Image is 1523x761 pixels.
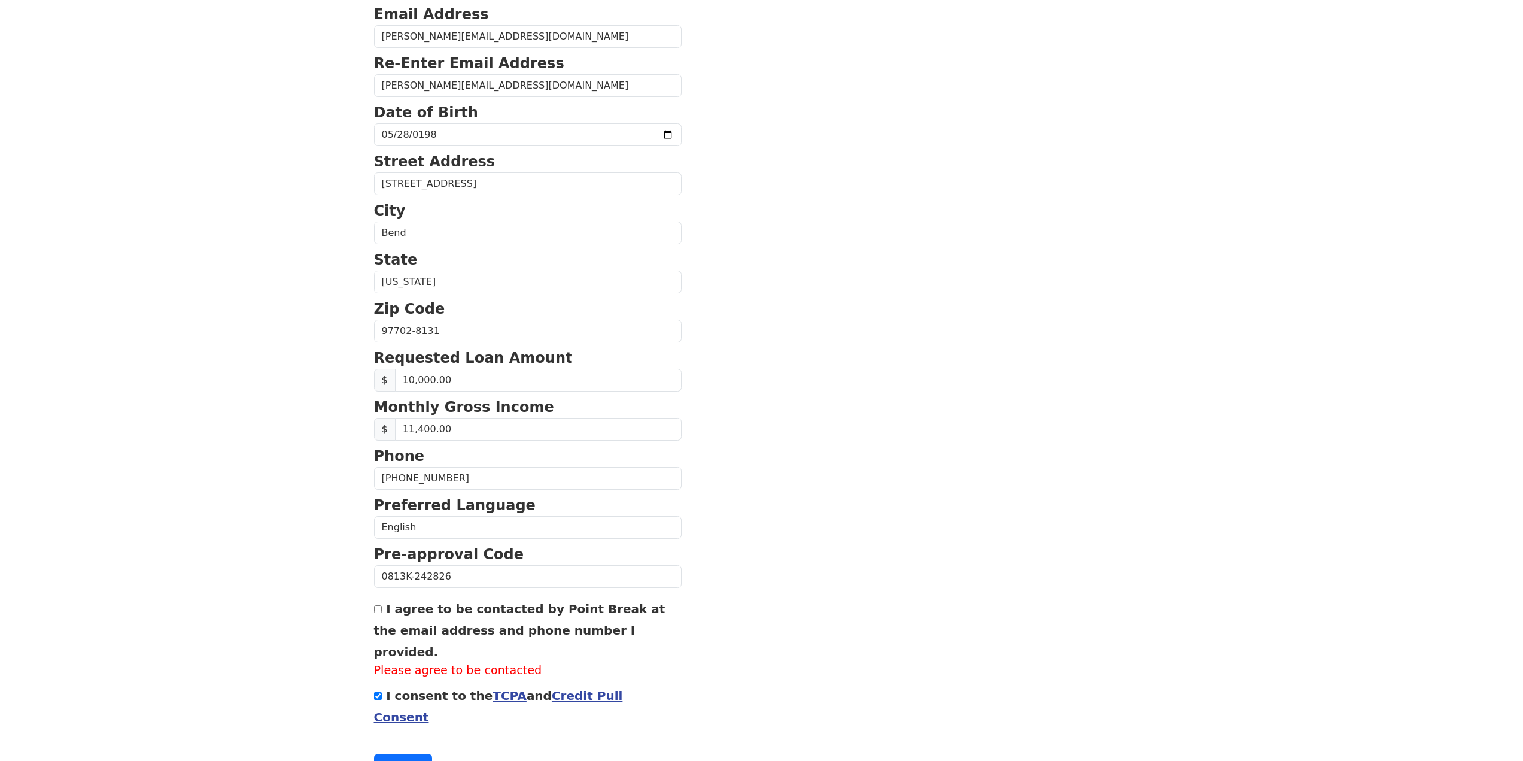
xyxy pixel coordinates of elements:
[374,153,495,170] strong: Street Address
[374,301,445,317] strong: Zip Code
[374,448,425,465] strong: Phone
[374,222,682,244] input: City
[374,55,564,72] strong: Re-Enter Email Address
[374,396,682,418] p: Monthly Gross Income
[374,602,665,659] label: I agree to be contacted by Point Break at the email address and phone number I provided.
[395,369,682,392] input: Requested Loan Amount
[374,6,489,23] strong: Email Address
[374,689,623,724] label: I consent to the and
[395,418,682,441] input: Monthly Gross Income
[374,497,536,514] strong: Preferred Language
[374,25,682,48] input: Email Address
[374,662,682,680] label: Please agree to be contacted
[374,467,682,490] input: Phone
[374,369,396,392] span: $
[374,74,682,97] input: Re-Enter Email Address
[374,689,623,724] a: Credit Pull Consent
[374,251,418,268] strong: State
[374,202,406,219] strong: City
[374,320,682,342] input: Zip Code
[374,418,396,441] span: $
[374,350,573,366] strong: Requested Loan Amount
[493,689,527,703] a: TCPA
[374,565,682,588] input: Pre-approval Code
[374,172,682,195] input: Street Address
[374,104,478,121] strong: Date of Birth
[374,546,524,563] strong: Pre-approval Code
